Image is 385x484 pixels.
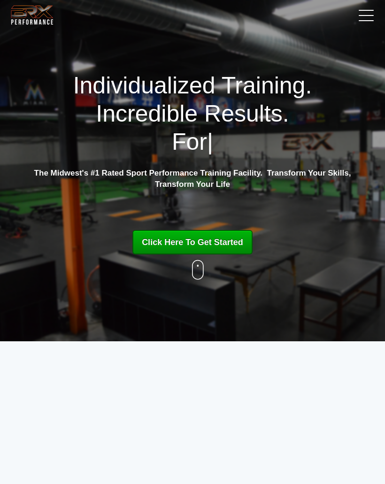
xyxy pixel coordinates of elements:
h1: Individualized Training. Incredible Results. [21,71,363,156]
strong: The Midwest's #1 Rated Sport Performance Training Facility. Transform Your Skills, Transform Your... [34,169,351,189]
span: | [207,129,213,155]
span: Click Here To Get Started [142,238,243,247]
a: Click Here To Get Started [132,230,253,254]
img: BRX Transparent Logo-2 [9,3,55,26]
span: For [172,129,207,155]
